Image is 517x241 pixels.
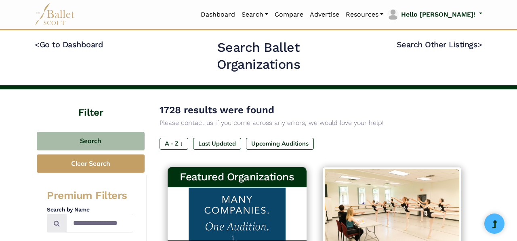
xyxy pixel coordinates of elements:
[35,39,40,49] code: <
[174,170,300,184] h3: Featured Organizations
[47,206,133,214] h4: Search by Name
[193,138,241,149] label: Last Updated
[35,89,147,120] h4: Filter
[35,40,103,49] a: <Go to Dashboard
[397,40,482,49] a: Search Other Listings>
[47,189,133,203] h3: Premium Filters
[37,132,145,151] button: Search
[160,118,469,128] p: Please contact us if you come across any errors, we would love your help!
[387,8,482,21] a: profile picture Hello [PERSON_NAME]!
[238,6,271,23] a: Search
[37,154,145,173] button: Clear Search
[307,6,343,23] a: Advertise
[387,9,399,20] img: profile picture
[160,104,274,116] span: 1728 results were found
[343,6,387,23] a: Resources
[66,214,133,233] input: Search by names...
[271,6,307,23] a: Compare
[477,39,482,49] code: >
[198,6,238,23] a: Dashboard
[160,138,188,149] label: A - Z ↓
[246,138,314,149] label: Upcoming Auditions
[177,39,340,73] h2: Search Ballet Organizations
[401,9,475,20] p: Hello [PERSON_NAME]!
